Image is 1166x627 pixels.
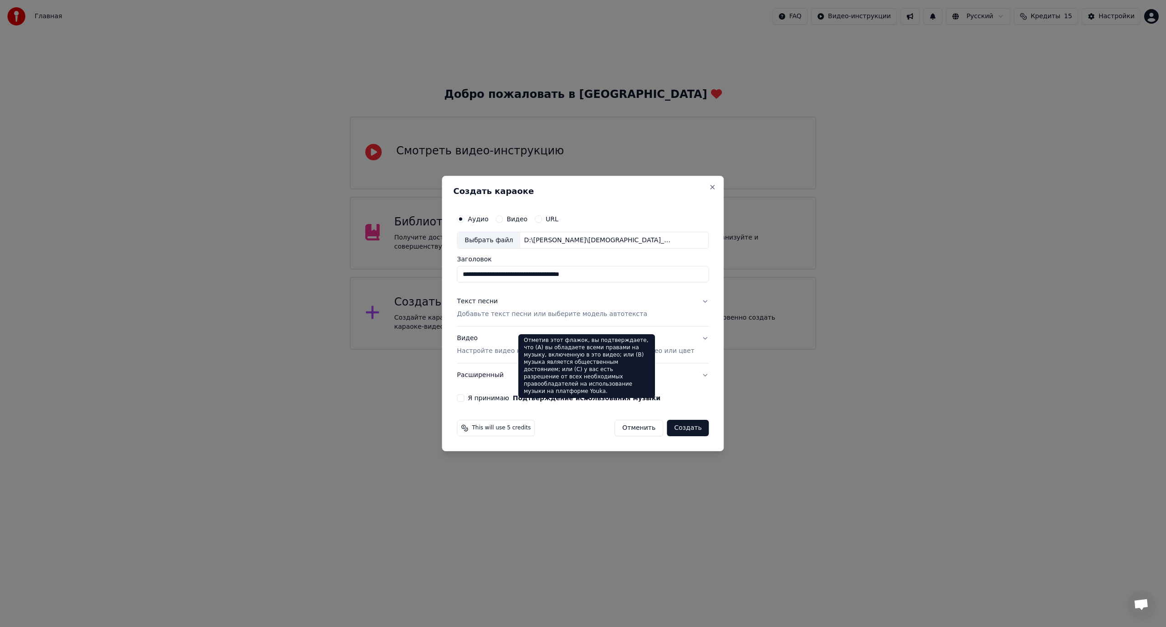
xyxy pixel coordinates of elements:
[457,232,520,249] div: Выбрать файл
[546,216,558,222] label: URL
[472,424,531,432] span: This will use 5 credits
[457,256,709,263] label: Заголовок
[518,334,655,398] div: Отметив этот флажок, вы подтверждаете, что (A) вы обладаете всеми правами на музыку, включенную в...
[468,216,488,222] label: Аудио
[468,395,660,401] label: Я принимаю
[506,216,527,222] label: Видео
[457,327,709,363] button: ВидеоНастройте видео караоке: используйте изображение, видео или цвет
[614,420,663,436] button: Отменить
[457,347,694,356] p: Настройте видео караоке: используйте изображение, видео или цвет
[513,395,660,401] button: Я принимаю
[457,310,647,319] p: Добавьте текст песни или выберите модель автотекста
[457,290,709,326] button: Текст песниДобавьте текст песни или выберите модель автотекста
[457,363,709,387] button: Расширенный
[457,334,694,356] div: Видео
[457,297,498,306] div: Текст песни
[667,420,709,436] button: Создать
[453,187,712,195] h2: Создать караоке
[520,236,675,245] div: D:\[PERSON_NAME]\[DEMOGRAPHIC_DATA]_Gaga_-_Til_It_Happens_To_You_34807459.mp3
